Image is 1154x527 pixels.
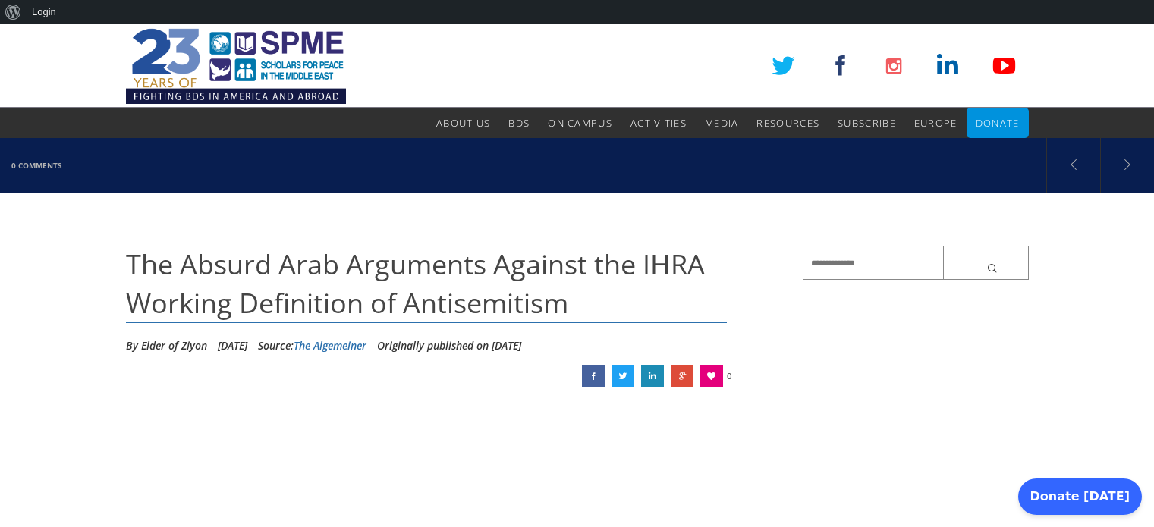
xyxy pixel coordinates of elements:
[436,108,490,138] a: About Us
[671,365,693,387] a: The Absurd Arab Arguments Against the IHRA Working Definition of Antisemitism
[294,338,366,353] a: The Algemeiner
[508,108,530,138] a: BDS
[756,116,819,130] span: Resources
[126,334,207,357] li: By Elder of Ziyon
[976,116,1020,130] span: Donate
[705,108,739,138] a: Media
[641,365,664,387] a: The Absurd Arab Arguments Against the IHRA Working Definition of Antisemitism
[508,116,530,130] span: BDS
[727,365,731,387] span: 0
[612,365,634,387] a: The Absurd Arab Arguments Against the IHRA Working Definition of Antisemitism
[630,108,687,138] a: Activities
[126,246,705,321] span: The Absurd Arab Arguments Against the IHRA Working Definition of Antisemitism
[548,108,612,138] a: On Campus
[630,116,687,130] span: Activities
[838,108,896,138] a: Subscribe
[756,108,819,138] a: Resources
[436,116,490,130] span: About Us
[914,116,957,130] span: Europe
[126,24,346,108] img: SPME
[258,334,366,357] div: Source:
[582,365,605,387] a: The Absurd Arab Arguments Against the IHRA Working Definition of Antisemitism
[838,116,896,130] span: Subscribe
[976,108,1020,138] a: Donate
[914,108,957,138] a: Europe
[218,334,247,357] li: [DATE]
[548,116,612,130] span: On Campus
[377,334,521,357] li: Originally published on [DATE]
[705,116,739,130] span: Media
